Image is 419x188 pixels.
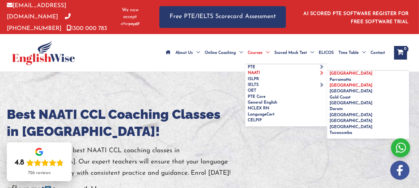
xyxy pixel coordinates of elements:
a: LanguageCert [245,112,327,117]
span: We now accept [118,7,142,20]
span: ISLPR [248,77,259,81]
img: Afterpay-Logo [121,22,140,26]
a: Parramatta [327,77,409,83]
p: Englishwise offers the best NAATI CCL coaching classes in [GEOGRAPHIC_DATA]. Our expert teachers ... [7,145,243,179]
a: [GEOGRAPHIC_DATA] [327,118,409,124]
a: AI SCORED PTE SOFTWARE REGISTER FOR FREE SOFTWARE TRIAL [304,11,409,25]
a: [GEOGRAPHIC_DATA] [327,71,409,77]
span: [GEOGRAPHIC_DATA] [330,113,372,117]
a: View Shopping Cart, empty [394,46,407,60]
span: Menu Toggle [236,41,243,65]
a: [EMAIL_ADDRESS][DOMAIN_NAME] [7,3,66,20]
div: 726 reviews [28,170,50,176]
a: Darwin [327,106,409,112]
span: Menu Toggle [320,71,326,75]
a: ELICOS [316,41,336,65]
a: NCLEX RN [245,106,327,111]
span: General English [248,100,277,105]
span: Time Table [338,41,359,65]
a: Gold Coast [327,95,409,100]
a: CoursesMenu Toggle [245,41,272,65]
a: Online CoachingMenu Toggle [202,41,245,65]
span: Toowoomba [330,131,352,135]
span: Darwin [330,107,343,111]
span: Menu Toggle [320,83,326,87]
a: IELTSMenu Toggle [245,82,327,88]
span: [GEOGRAPHIC_DATA] [330,89,372,93]
span: [GEOGRAPHIC_DATA] [330,119,372,123]
a: [GEOGRAPHIC_DATA] [327,83,409,89]
aside: Header Widget 1 [300,6,412,28]
a: [GEOGRAPHIC_DATA] [327,100,409,106]
span: ELICOS [319,41,334,65]
span: [GEOGRAPHIC_DATA] [330,101,372,105]
span: Menu Toggle [262,41,270,65]
a: About UsMenu Toggle [173,41,202,65]
span: PTE Core [248,95,265,99]
span: About Us [175,41,193,65]
span: Menu Toggle [320,65,326,69]
div: 4.8 [15,158,24,168]
span: LanguageCert [248,112,274,116]
a: Time TableMenu Toggle [336,41,368,65]
a: PTEMenu Toggle [245,64,327,70]
a: NAATIMenu Toggle [245,70,327,76]
span: Menu Toggle [307,41,314,65]
a: 1300 000 783 [67,26,107,31]
span: OET [248,89,256,93]
span: IELTS [248,83,259,87]
a: Toowoomba [327,130,409,139]
a: General English [245,100,327,106]
img: cropped-ew-logo [12,41,75,65]
span: CELPIP [248,118,262,122]
span: PTE [248,65,255,69]
a: [PHONE_NUMBER] [7,14,71,31]
span: [GEOGRAPHIC_DATA] [330,72,372,76]
span: Contact [371,41,385,65]
nav: Site Navigation: Main Menu [163,41,387,65]
a: PTE Core [245,94,327,100]
span: Online Coaching [205,41,236,65]
a: [GEOGRAPHIC_DATA] [327,112,409,118]
span: Courses [248,41,262,65]
a: CELPIP [245,117,327,126]
span: [GEOGRAPHIC_DATA] [330,125,372,129]
span: Parramatta [330,78,351,82]
a: Contact [368,41,387,65]
a: [GEOGRAPHIC_DATA] [327,89,409,94]
img: white-facebook.png [390,161,409,180]
span: NAATI [248,71,260,75]
span: NCLEX RN [248,106,269,110]
span: Scored Mock Test [274,41,307,65]
a: ISLPR [245,76,327,82]
h1: Best NAATI CCL Coaching Classes in [GEOGRAPHIC_DATA]! [7,106,243,140]
a: [GEOGRAPHIC_DATA] [327,124,409,130]
a: Scored Mock TestMenu Toggle [272,41,316,65]
span: Menu Toggle [193,41,200,65]
span: Gold Coast [330,95,350,99]
a: OET [245,88,327,94]
span: Menu Toggle [359,41,366,65]
span: [GEOGRAPHIC_DATA] [330,83,372,88]
a: Free PTE/IELTS Scorecard Assessment [159,6,286,28]
div: Rating: 4.8 out of 5 [15,158,64,168]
